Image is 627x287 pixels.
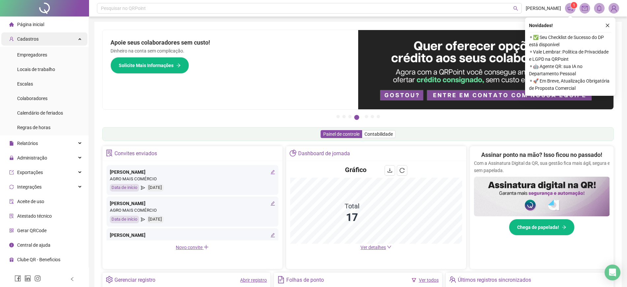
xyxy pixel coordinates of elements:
span: instagram [34,275,41,282]
span: Exportações [17,170,43,175]
span: down [387,245,392,249]
span: notification [567,5,573,11]
a: Ver todos [419,277,439,283]
span: mail [582,5,588,11]
a: Ver detalhes down [361,245,392,250]
button: 4 [354,115,359,120]
button: 7 [377,115,380,118]
button: Solicite Mais Informações [110,57,189,74]
h4: Gráfico [345,165,366,174]
div: Últimos registros sincronizados [458,274,531,286]
span: Novidades ! [529,22,553,29]
span: solution [106,150,113,157]
span: ⚬ Vale Lembrar: Política de Privacidade e LGPD na QRPoint [529,48,611,63]
button: Chega de papelada! [509,219,575,235]
span: Página inicial [17,22,44,27]
div: Data de início [110,184,139,192]
span: solution [9,214,14,218]
span: home [9,22,14,27]
span: Calendário de feriados [17,110,63,116]
span: Contabilidade [364,131,393,137]
span: Novo convite [176,245,209,250]
img: banner%2F02c71560-61a6-44d4-94b9-c8ab97240462.png [474,177,610,216]
span: Colaboradores [17,96,47,101]
span: user-add [9,37,14,41]
span: export [9,170,14,175]
span: left [70,277,75,281]
span: Painel de controle [323,131,360,137]
span: reload [399,168,405,173]
div: AGROMAIS APOIO [110,239,275,246]
span: ⚬ 🚀 Em Breve, Atualização Obrigatória de Proposta Comercial [529,77,611,92]
div: [PERSON_NAME] [110,200,275,207]
span: Regras de horas [17,125,50,130]
span: file [9,141,14,146]
button: 3 [348,115,352,118]
span: download [387,168,392,173]
div: [DATE] [147,184,164,192]
span: ⚬ ✅ Seu Checklist de Sucesso do DP está disponível [529,34,611,48]
p: Com a Assinatura Digital da QR, sua gestão fica mais ágil, segura e sem papelada. [474,160,610,174]
button: 5 [365,115,368,118]
span: [PERSON_NAME] [526,5,561,12]
a: Abrir registro [240,277,267,283]
div: Data de início [110,216,139,223]
p: Dinheiro na conta sem complicação. [110,47,350,54]
span: Locais de trabalho [17,67,55,72]
span: audit [9,199,14,204]
span: edit [270,201,275,206]
span: Central de ajuda [17,242,50,248]
span: Cadastros [17,36,39,42]
div: [PERSON_NAME] [110,232,275,239]
span: Gerar QRCode [17,228,47,233]
span: arrow-right [176,63,181,68]
span: edit [270,170,275,174]
span: plus [204,244,209,250]
h2: Assinar ponto na mão? Isso ficou no passado! [481,150,602,160]
span: gift [9,257,14,262]
span: 1 [573,3,575,8]
span: Atestado técnico [17,213,52,219]
span: setting [106,276,113,283]
div: AGRO MAIS COMÉRCIO [110,207,275,214]
span: arrow-right [562,225,566,230]
span: Escalas [17,81,33,87]
span: Solicite Mais Informações [119,62,173,69]
span: qrcode [9,228,14,233]
span: info-circle [9,243,14,247]
span: Empregadores [17,52,47,57]
span: team [449,276,456,283]
span: Chega de papelada! [517,224,559,231]
span: file-text [277,276,284,283]
span: Aceite de uso [17,199,44,204]
span: pie-chart [290,150,297,157]
span: sync [9,185,14,189]
div: Dashboard de jornada [298,148,350,159]
h2: Apoie seus colaboradores sem custo! [110,38,350,47]
span: close [605,23,610,28]
span: Administração [17,155,47,161]
img: 69465 [609,3,619,13]
span: Ver detalhes [361,245,386,250]
button: 6 [371,115,374,118]
span: lock [9,156,14,160]
div: Gerenciar registro [114,274,155,286]
span: Clube QR - Beneficios [17,257,60,262]
span: facebook [15,275,21,282]
div: Folhas de ponto [286,274,324,286]
div: [DATE] [147,216,164,223]
span: send [141,184,145,192]
div: AGRO MAIS COMÉRCIO [110,176,275,183]
span: Integrações [17,184,42,190]
span: ⚬ 🤖 Agente QR: sua IA no Departamento Pessoal [529,63,611,77]
button: 1 [336,115,340,118]
span: edit [270,233,275,237]
span: send [141,216,145,223]
sup: 1 [571,2,577,9]
button: 2 [342,115,346,118]
div: Open Intercom Messenger [605,265,620,280]
div: Convites enviados [114,148,157,159]
span: bell [596,5,602,11]
span: filter [412,278,416,282]
div: [PERSON_NAME] [110,168,275,176]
